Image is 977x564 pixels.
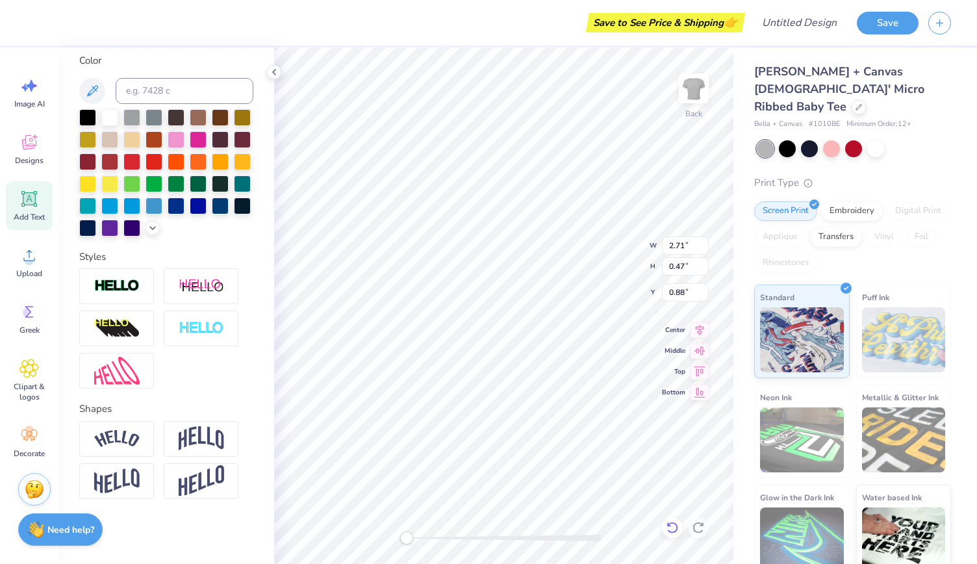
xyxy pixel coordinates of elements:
div: Back [685,108,702,120]
img: Shadow [179,278,224,294]
span: Standard [760,290,794,304]
span: Image AI [14,99,45,109]
input: e.g. 7428 c [116,78,253,104]
div: Save to See Price & Shipping [589,13,742,32]
div: Foil [906,227,937,247]
span: Bottom [662,387,685,398]
img: Neon Ink [760,407,844,472]
div: Print Type [754,175,951,190]
span: Puff Ink [862,290,889,304]
img: Free Distort [94,357,140,385]
span: Designs [15,155,44,166]
div: Accessibility label [400,532,413,545]
span: Add Text [14,212,45,222]
span: Decorate [14,448,45,459]
span: Middle [662,346,685,356]
span: # 1010BE [809,119,840,130]
span: Clipart & logos [8,381,51,402]
label: Color [79,53,253,68]
div: Screen Print [754,201,817,221]
img: Rise [179,465,224,497]
span: Greek [19,325,40,335]
img: Standard [760,307,844,372]
button: Save [857,12,919,34]
img: Negative Space [179,321,224,336]
div: Vinyl [866,227,902,247]
input: Untitled Design [752,10,847,36]
img: Metallic & Glitter Ink [862,407,946,472]
div: Applique [754,227,806,247]
div: Rhinestones [754,253,817,273]
img: Flag [94,468,140,494]
img: Stroke [94,279,140,294]
span: Center [662,325,685,335]
label: Styles [79,250,106,264]
span: Top [662,366,685,377]
img: Puff Ink [862,307,946,372]
img: Back [681,75,707,101]
span: Minimum Order: 12 + [846,119,911,130]
img: 3D Illusion [94,318,140,339]
strong: Need help? [47,524,94,536]
span: Neon Ink [760,391,792,404]
img: Arc [94,430,140,448]
span: Water based Ink [862,491,922,504]
img: Arch [179,426,224,451]
div: Embroidery [821,201,883,221]
span: [PERSON_NAME] + Canvas [DEMOGRAPHIC_DATA]' Micro Ribbed Baby Tee [754,64,924,114]
span: Bella + Canvas [754,119,802,130]
span: Upload [16,268,42,279]
span: Glow in the Dark Ink [760,491,834,504]
div: Transfers [810,227,862,247]
div: Digital Print [887,201,950,221]
span: Metallic & Glitter Ink [862,391,939,404]
span: 👉 [724,14,738,30]
label: Shapes [79,402,112,417]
